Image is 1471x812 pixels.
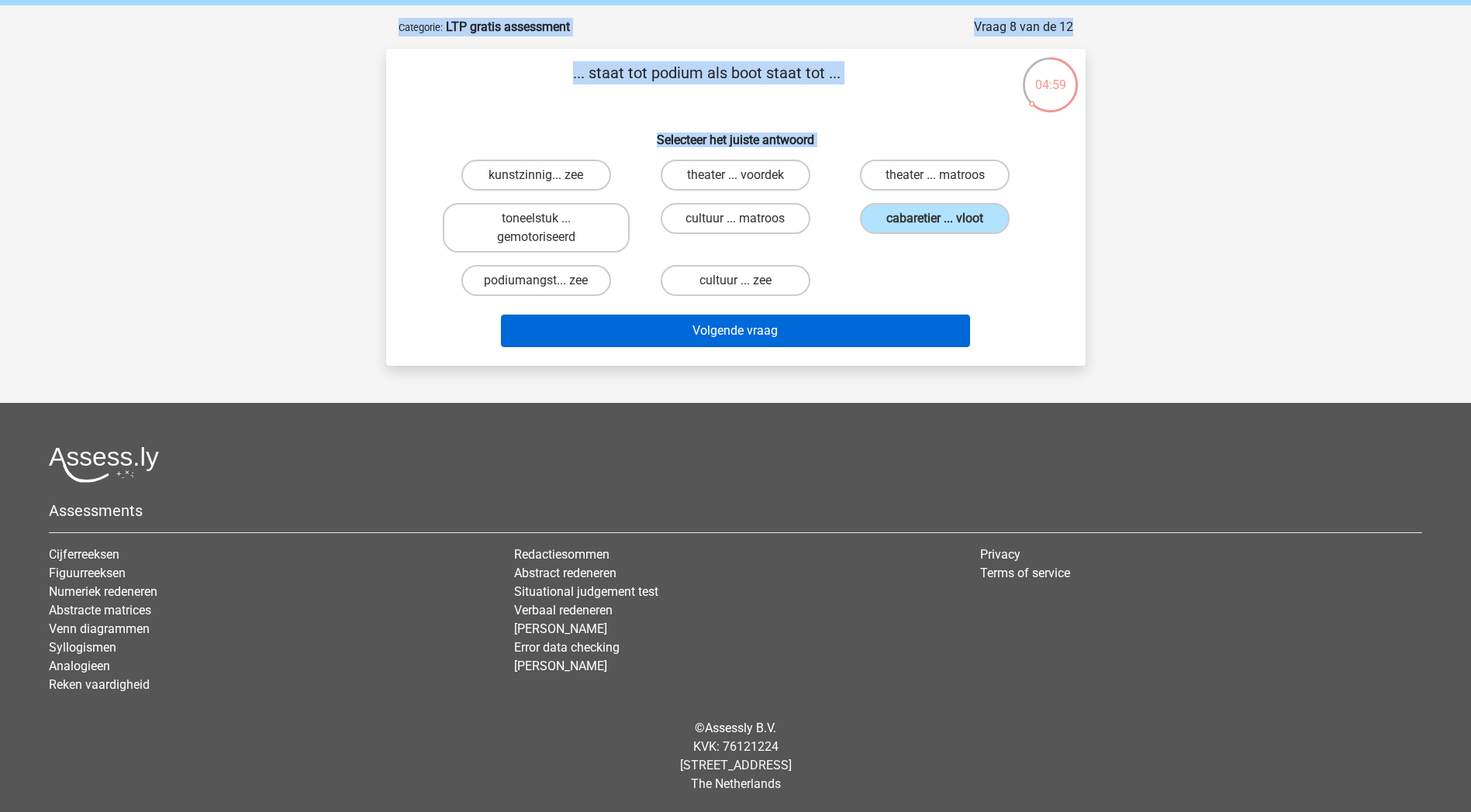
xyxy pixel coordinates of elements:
a: Error data checking [514,640,620,655]
img: Assessly logo [49,446,159,483]
label: cabaretier ... vloot [860,203,1010,234]
a: Numeriek redeneren [49,584,157,599]
a: [PERSON_NAME] [514,621,607,636]
a: Situational judgement test [514,584,658,599]
a: Figuurreeksen [49,566,126,580]
a: Venn diagrammen [49,621,150,636]
a: Terms of service [980,566,1070,580]
label: kunstzinnig... zee [461,160,611,191]
a: Cijferreeksen [49,547,119,562]
div: Vraag 8 van de 12 [974,18,1073,36]
a: Privacy [980,547,1020,562]
label: cultuur ... matroos [661,203,810,234]
div: 04:59 [1021,56,1079,95]
label: cultuur ... zee [661,265,810,296]
a: Analogieen [49,659,110,673]
label: theater ... voordek [661,160,810,191]
small: Categorie: [399,22,443,33]
a: Reken vaardigheid [49,677,150,692]
h5: Assessments [49,501,1422,520]
a: Syllogismen [49,640,116,655]
p: ... staat tot podium als boot staat tot ... [411,61,1003,108]
a: Assessly B.V. [705,721,776,735]
div: © KVK: 76121224 [STREET_ADDRESS] The Netherlands [37,707,1434,806]
label: toneelstuk ... gemotoriseerd [443,203,630,253]
a: Verbaal redeneren [514,603,613,618]
button: Volgende vraag [501,315,970,347]
strong: LTP gratis assessment [446,19,570,34]
a: Abstracte matrices [49,603,151,618]
a: [PERSON_NAME] [514,659,607,673]
a: Abstract redeneren [514,566,616,580]
label: podiumangst... zee [461,265,611,296]
h6: Selecteer het juiste antwoord [411,120,1061,147]
a: Redactiesommen [514,547,609,562]
label: theater ... matroos [860,160,1010,191]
